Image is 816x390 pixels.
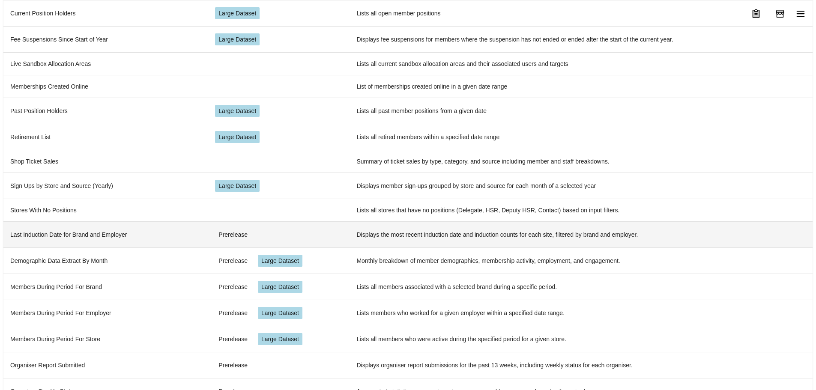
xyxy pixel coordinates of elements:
[350,26,813,52] td: Displays fee suspensions for members where the suspension has not ended or ended after the start ...
[3,326,208,352] td: Members During Period For Store
[350,173,813,199] td: Displays member sign-ups grouped by store and source for each month of a selected year
[350,247,813,274] td: Monthly breakdown of member demographics, membership activity, employment, and engagement.
[218,309,248,317] span: Prerelease
[3,199,208,221] td: Stores With No Positions
[350,300,813,326] td: Lists members who worked for a given employer within a specified date range.
[3,150,208,173] td: Shop Ticket Sales
[350,221,813,247] td: Displays the most recent induction date and induction counts for each site, filtered by brand and...
[350,124,813,150] td: Lists all retired members within a specified date range
[261,335,299,343] span: Large Dataset
[218,335,248,343] span: Prerelease
[3,300,208,326] td: Members During Period For Employer
[3,221,208,247] td: Last Induction Date for Brand and Employer
[261,309,299,317] span: Large Dataset
[350,52,813,75] td: Lists all current sandbox allocation areas and their associated users and targets
[350,326,813,352] td: Lists all members who were active during the specified period for a given store.
[218,230,248,239] span: Prerelease
[3,274,208,300] td: Members During Period For Brand
[218,107,256,115] span: Large Dataset
[3,124,208,150] td: Retirement List
[350,75,813,98] td: List of memberships created online in a given date range
[3,98,208,124] td: Past Position Holders
[218,133,256,141] span: Large Dataset
[350,352,813,378] td: Displays organiser report submissions for the past 13 weeks, including weekly status for each org...
[3,26,208,52] td: Fee Suspensions Since Start of Year
[3,75,208,98] td: Memberships Created Online
[350,98,813,124] td: Lists all past member positions from a given date
[218,182,256,190] span: Large Dataset
[261,283,299,291] span: Large Dataset
[746,3,766,24] button: menu
[261,256,299,265] span: Large Dataset
[218,283,248,291] span: Prerelease
[3,52,208,75] td: Live Sandbox Allocation Areas
[350,150,813,173] td: Summary of ticket sales by type, category, and source including member and staff breakdowns.
[218,35,256,44] span: Large Dataset
[3,352,208,378] td: Organiser Report Submitted
[790,3,811,24] button: menu
[770,3,790,24] button: Add Store Visit
[350,199,813,221] td: Lists all stores that have no positions (Delegate, HSR, Deputy HSR, Contact) based on input filters.
[218,256,248,265] span: Prerelease
[3,247,208,274] td: Demographic Data Extract By Month
[350,274,813,300] td: Lists all members associated with a selected brand during a specific period.
[218,361,248,369] span: Prerelease
[3,173,208,199] td: Sign Ups by Store and Source (Yearly)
